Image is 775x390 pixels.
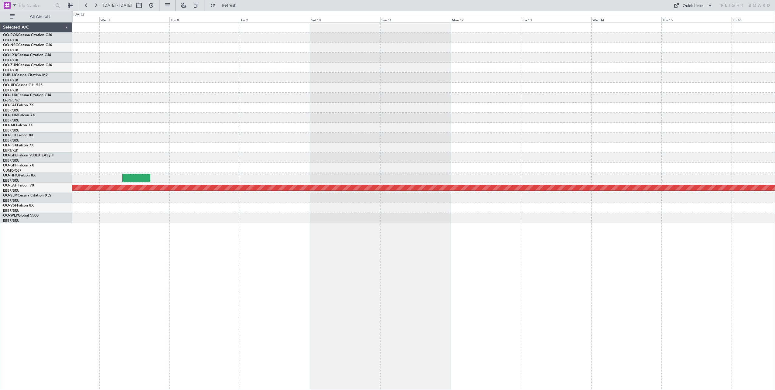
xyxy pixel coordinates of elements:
[103,3,132,8] span: [DATE] - [DATE]
[3,184,34,187] a: OO-LAHFalcon 7X
[671,1,715,10] button: Quick Links
[3,78,18,83] a: EBKT/KJK
[217,3,242,8] span: Refresh
[451,17,521,22] div: Mon 12
[380,17,450,22] div: Sun 11
[3,33,18,37] span: OO-ROK
[3,43,18,47] span: OO-NSG
[3,178,19,183] a: EBBR/BRU
[3,74,48,77] a: D-IBLUCessna Citation M2
[683,3,703,9] div: Quick Links
[7,12,66,22] button: All Aircraft
[240,17,310,22] div: Fri 9
[591,17,661,22] div: Wed 14
[73,12,84,17] div: [DATE]
[3,154,53,157] a: OO-GPEFalcon 900EX EASy II
[3,208,19,213] a: EBBR/BRU
[3,108,19,113] a: EBBR/BRU
[3,53,51,57] a: OO-LXACessna Citation CJ4
[3,94,17,97] span: OO-LUX
[3,214,39,217] a: OO-WLPGlobal 5500
[3,188,19,193] a: EBBR/BRU
[521,17,591,22] div: Tue 13
[3,194,51,197] a: OO-SLMCessna Citation XLS
[3,63,52,67] a: OO-ZUNCessna Citation CJ4
[3,194,18,197] span: OO-SLM
[3,174,19,177] span: OO-HHO
[3,38,18,43] a: EBKT/KJK
[3,134,17,137] span: OO-ELK
[3,124,33,127] a: OO-AIEFalcon 7X
[3,174,36,177] a: OO-HHOFalcon 8X
[3,104,17,107] span: OO-FAE
[3,144,34,147] a: OO-FSXFalcon 7X
[3,164,34,167] a: OO-GPPFalcon 7X
[3,168,21,173] a: UUMO/OSF
[19,1,53,10] input: Trip Number
[3,198,19,203] a: EBBR/BRU
[661,17,732,22] div: Thu 15
[310,17,380,22] div: Sat 10
[3,138,19,143] a: EBBR/BRU
[99,17,169,22] div: Wed 7
[3,214,18,217] span: OO-WLP
[3,53,17,57] span: OO-LXA
[16,15,64,19] span: All Aircraft
[3,114,35,117] a: OO-LUMFalcon 7X
[3,118,19,123] a: EBBR/BRU
[3,124,16,127] span: OO-AIE
[3,114,18,117] span: OO-LUM
[3,164,17,167] span: OO-GPP
[3,218,19,223] a: EBBR/BRU
[3,84,43,87] a: OO-JIDCessna CJ1 525
[3,63,18,67] span: OO-ZUN
[3,144,17,147] span: OO-FSX
[3,128,19,133] a: EBBR/BRU
[169,17,240,22] div: Thu 8
[3,88,18,93] a: EBKT/KJK
[3,68,18,73] a: EBKT/KJK
[3,74,15,77] span: D-IBLU
[3,134,33,137] a: OO-ELKFalcon 8X
[3,184,18,187] span: OO-LAH
[3,58,18,63] a: EBKT/KJK
[3,84,16,87] span: OO-JID
[3,204,17,207] span: OO-VSF
[3,204,34,207] a: OO-VSFFalcon 8X
[3,104,34,107] a: OO-FAEFalcon 7X
[3,43,52,47] a: OO-NSGCessna Citation CJ4
[3,98,20,103] a: LFSN/ENC
[3,33,52,37] a: OO-ROKCessna Citation CJ4
[3,154,17,157] span: OO-GPE
[3,94,51,97] a: OO-LUXCessna Citation CJ4
[3,148,18,153] a: EBKT/KJK
[3,48,18,53] a: EBKT/KJK
[3,158,19,163] a: EBBR/BRU
[207,1,244,10] button: Refresh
